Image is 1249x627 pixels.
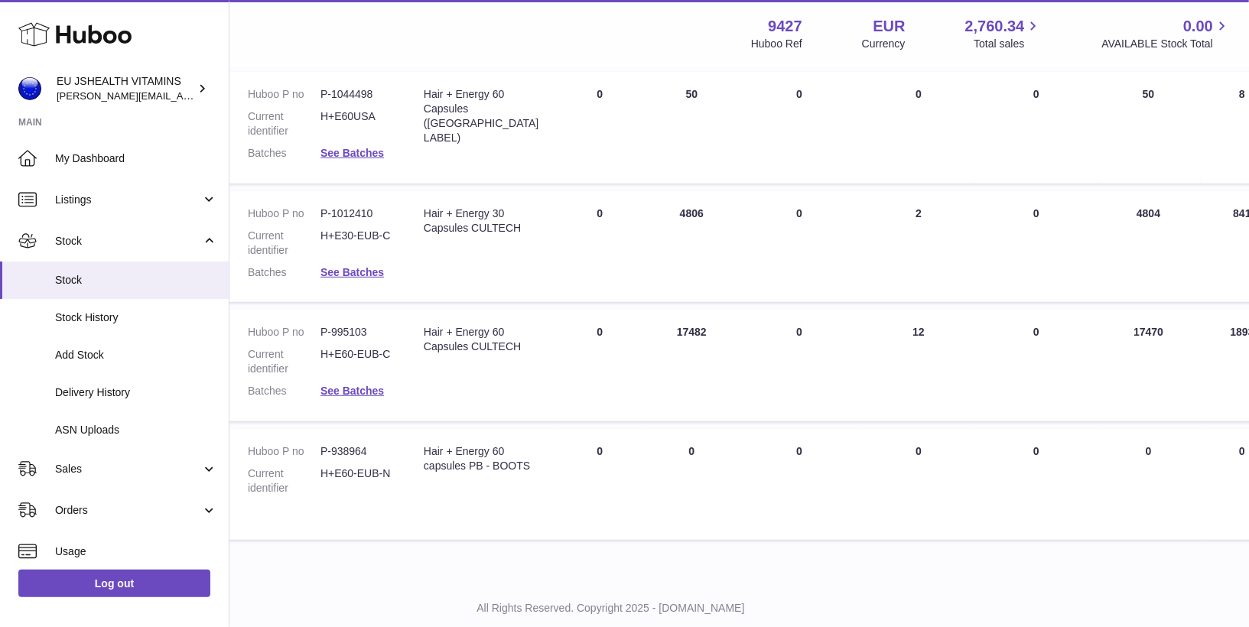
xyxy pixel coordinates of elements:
[424,444,538,473] div: Hair + Energy 60 capsules PB - BOOTS
[965,16,1042,51] a: 2,760.34 Total sales
[248,206,320,221] dt: Huboo P no
[1097,310,1201,421] td: 17470
[248,384,320,398] dt: Batches
[55,273,217,288] span: Stock
[1101,37,1231,51] span: AVAILABLE Stock Total
[320,325,393,339] dd: P-995103
[248,466,320,495] dt: Current identifier
[737,310,861,421] td: 0
[646,191,737,303] td: 4806
[55,385,217,400] span: Delivery History
[248,109,320,138] dt: Current identifier
[248,325,320,339] dt: Huboo P no
[1033,326,1039,338] span: 0
[320,347,393,376] dd: H+E60-EUB-C
[1097,191,1201,303] td: 4804
[554,310,646,421] td: 0
[424,206,538,236] div: Hair + Energy 30 Capsules CULTECH
[1033,445,1039,457] span: 0
[974,37,1042,51] span: Total sales
[248,146,320,161] dt: Batches
[861,429,976,540] td: 0
[320,109,393,138] dd: H+E60USA
[424,87,538,145] div: Hair + Energy 60 Capsules ([GEOGRAPHIC_DATA] LABEL)
[861,191,976,303] td: 2
[768,16,802,37] strong: 9427
[55,348,217,362] span: Add Stock
[861,310,976,421] td: 12
[320,466,393,495] dd: H+E60-EUB-N
[55,544,217,559] span: Usage
[965,16,1025,37] span: 2,760.34
[320,444,393,459] dd: P-938964
[55,503,201,518] span: Orders
[1101,16,1231,51] a: 0.00 AVAILABLE Stock Total
[320,206,393,221] dd: P-1012410
[554,191,646,303] td: 0
[55,310,217,325] span: Stock History
[248,444,320,459] dt: Huboo P no
[1097,72,1201,184] td: 50
[113,601,1108,616] p: All Rights Reserved. Copyright 2025 - [DOMAIN_NAME]
[646,72,737,184] td: 50
[57,74,194,103] div: EU JSHEALTH VITAMINS
[320,87,393,102] dd: P-1044498
[737,72,861,184] td: 0
[55,423,217,437] span: ASN Uploads
[1097,429,1201,540] td: 0
[554,429,646,540] td: 0
[751,37,802,51] div: Huboo Ref
[737,429,861,540] td: 0
[424,325,538,354] div: Hair + Energy 60 Capsules CULTECH
[737,191,861,303] td: 0
[248,229,320,258] dt: Current identifier
[320,266,384,278] a: See Batches
[554,72,646,184] td: 0
[861,72,976,184] td: 0
[1033,207,1039,219] span: 0
[320,229,393,258] dd: H+E30-EUB-C
[55,193,201,207] span: Listings
[320,385,384,397] a: See Batches
[248,347,320,376] dt: Current identifier
[1183,16,1213,37] span: 0.00
[55,151,217,166] span: My Dashboard
[862,37,906,51] div: Currency
[1033,88,1039,100] span: 0
[55,234,201,249] span: Stock
[646,429,737,540] td: 0
[873,16,905,37] strong: EUR
[320,147,384,159] a: See Batches
[57,89,307,102] span: [PERSON_NAME][EMAIL_ADDRESS][DOMAIN_NAME]
[646,310,737,421] td: 17482
[55,462,201,476] span: Sales
[248,265,320,280] dt: Batches
[18,570,210,597] a: Log out
[248,87,320,102] dt: Huboo P no
[18,77,41,100] img: laura@jessicasepel.com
